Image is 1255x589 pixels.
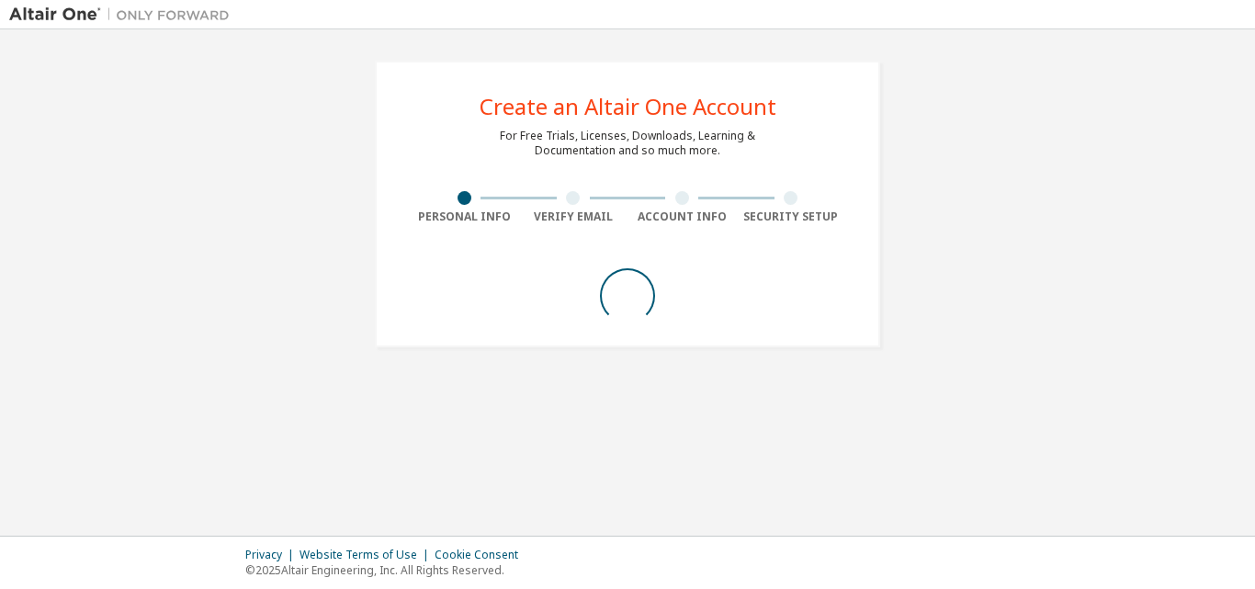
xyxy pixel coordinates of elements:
[245,562,529,578] p: © 2025 Altair Engineering, Inc. All Rights Reserved.
[300,548,435,562] div: Website Terms of Use
[410,210,519,224] div: Personal Info
[9,6,239,24] img: Altair One
[245,548,300,562] div: Privacy
[435,548,529,562] div: Cookie Consent
[500,129,755,158] div: For Free Trials, Licenses, Downloads, Learning & Documentation and so much more.
[519,210,628,224] div: Verify Email
[627,210,737,224] div: Account Info
[737,210,846,224] div: Security Setup
[480,96,776,118] div: Create an Altair One Account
